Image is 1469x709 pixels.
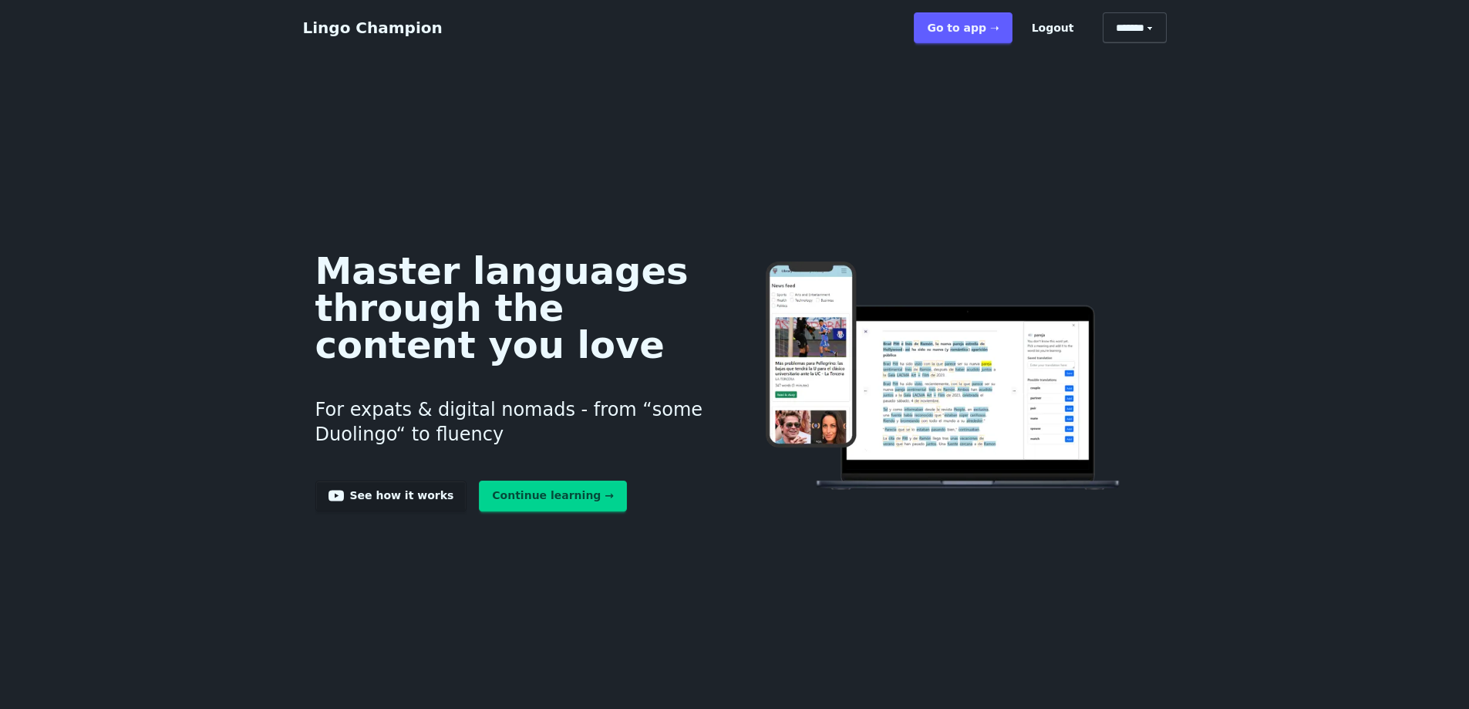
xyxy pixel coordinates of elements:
[914,12,1012,43] a: Go to app ➝
[303,19,443,37] a: Lingo Champion
[479,481,627,511] a: Continue learning →
[1019,12,1087,43] button: Logout
[315,252,711,363] h1: Master languages through the content you love
[315,481,467,511] a: See how it works
[735,262,1154,492] img: Learn languages online
[315,379,711,465] h3: For expats & digital nomads - from “some Duolingo“ to fluency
